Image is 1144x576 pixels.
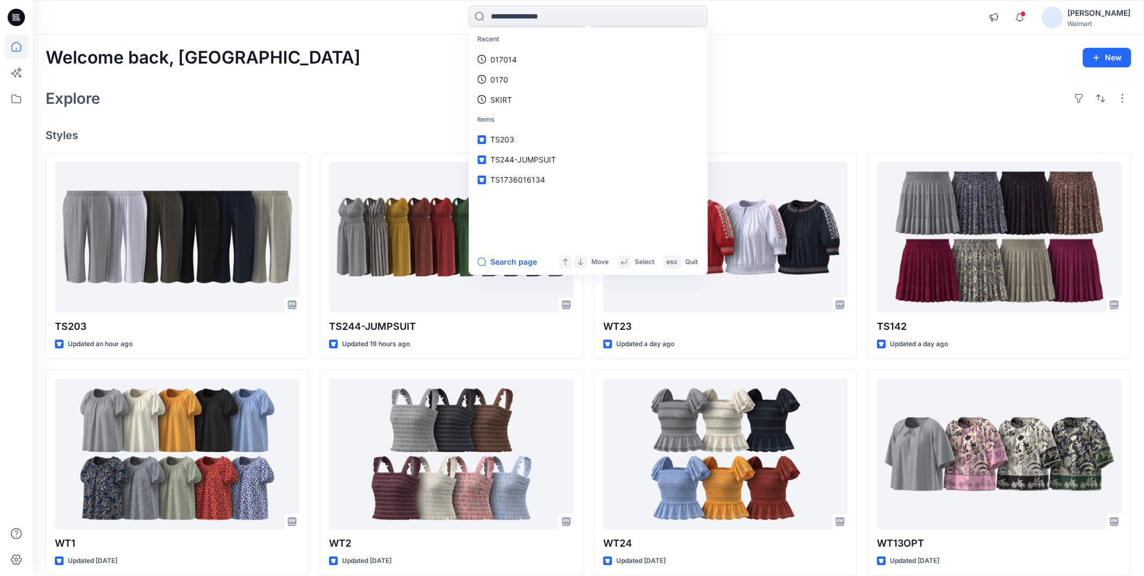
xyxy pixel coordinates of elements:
[603,379,848,529] a: WT24
[490,155,556,164] span: TS244-JUMPSUIT
[342,555,391,567] p: Updated [DATE]
[55,379,300,529] a: WT1
[471,149,705,170] a: TS244-JUMPSUIT
[877,162,1122,312] a: TS142
[471,170,705,190] a: TS1736016134
[1067,20,1130,28] div: Walmart
[55,536,300,551] p: WT1
[471,49,705,70] a: 017014
[635,256,654,268] p: Select
[46,129,1131,142] h4: Styles
[603,536,848,551] p: WT24
[329,379,574,529] a: WT2
[490,54,517,65] p: 017014
[490,135,514,144] span: TS203
[616,555,666,567] p: Updated [DATE]
[616,339,674,350] p: Updated a day ago
[55,319,300,334] p: TS203
[603,162,848,312] a: WT23
[471,129,705,149] a: TS203
[46,48,361,68] h2: Welcome back, [GEOGRAPHIC_DATA]
[1083,48,1131,67] button: New
[68,339,132,350] p: Updated an hour ago
[490,175,545,184] span: TS1736016134
[471,70,705,90] a: 0170
[877,319,1122,334] p: TS142
[329,536,574,551] p: WT2
[329,162,574,312] a: TS244-JUMPSUIT
[877,379,1122,529] a: WT13OPT
[877,536,1122,551] p: WT13OPT
[1041,7,1063,28] img: avatar
[68,555,117,567] p: Updated [DATE]
[490,74,508,85] p: 0170
[890,339,948,350] p: Updated a day ago
[591,256,609,268] p: Move
[471,90,705,110] a: SKIRT
[1067,7,1130,20] div: [PERSON_NAME]
[471,110,705,130] p: Items
[342,339,410,350] p: Updated 19 hours ago
[329,319,574,334] p: TS244-JUMPSUIT
[685,256,698,268] p: Quit
[603,319,848,334] p: WT23
[890,555,939,567] p: Updated [DATE]
[490,94,512,105] p: SKIRT
[666,256,678,268] p: esc
[46,90,100,107] h2: Explore
[477,255,537,268] button: Search page
[55,162,300,312] a: TS203
[471,29,705,49] p: Recent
